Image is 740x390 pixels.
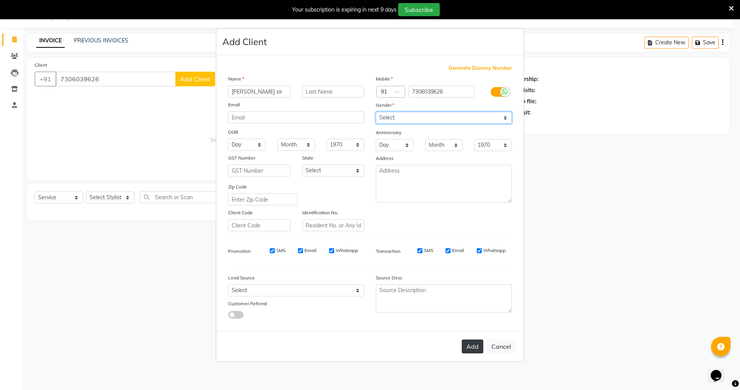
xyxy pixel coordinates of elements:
label: Client Code [228,209,253,216]
label: Transaction [376,248,400,255]
label: Email [304,247,316,254]
label: Whatsapp [483,247,506,254]
button: Add [462,340,483,353]
input: Email [228,111,364,123]
label: Email [228,101,240,108]
input: Enter Zip Code [228,193,298,205]
input: GST Number [228,165,291,177]
h4: Add Client [222,35,267,49]
label: Zip Code [228,183,247,190]
input: Resident No. or Any Id [302,219,365,231]
label: Source Desc [376,274,402,281]
label: Address [376,155,394,162]
label: Lead Source [228,274,255,281]
label: DOB [228,129,238,136]
button: Subscribe [398,3,440,16]
div: Your subscription is expiring in next 9 days [292,6,397,14]
label: Gender [376,102,394,109]
label: SMS [276,247,286,254]
iframe: chat widget [708,359,732,382]
label: Name [228,76,244,82]
label: SMS [424,247,433,254]
input: Mobile [409,86,475,97]
label: Mobile [376,76,393,82]
label: Identification No. [302,209,338,216]
label: Anniversary [376,129,401,136]
label: GST Number [228,155,256,161]
button: Cancel [486,339,516,354]
input: First Name [228,86,291,97]
span: Generate Dummy Number [449,64,512,72]
input: Last Name [302,86,365,97]
label: State [302,155,313,161]
label: Whatsapp [336,247,358,254]
input: Client Code [228,219,291,231]
label: Customer Referral [228,300,267,307]
label: Email [452,247,464,254]
label: Promotion [228,248,251,255]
